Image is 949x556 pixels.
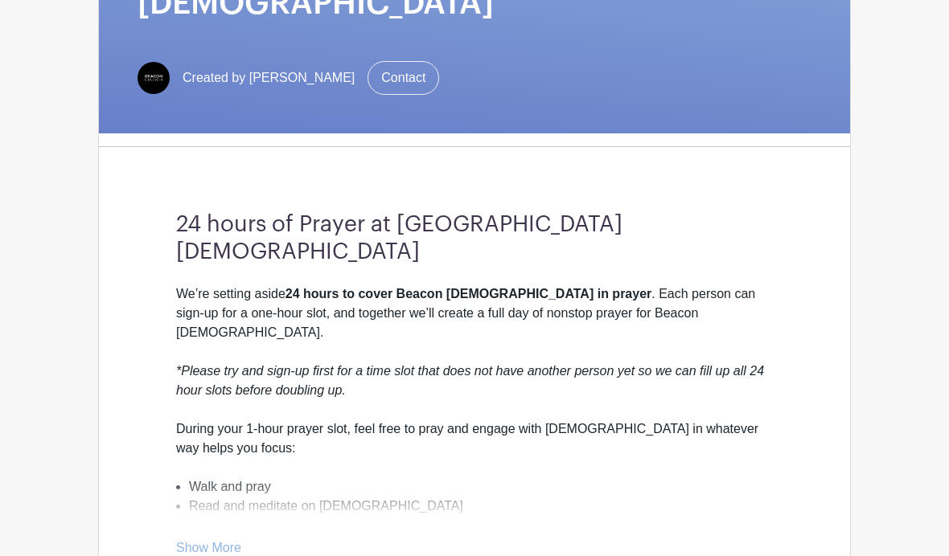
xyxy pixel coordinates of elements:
[138,62,170,94] img: Beacon.png
[189,497,773,516] li: Read and meditate on [DEMOGRAPHIC_DATA]
[368,61,439,95] a: Contact
[176,211,773,265] h3: 24 hours of Prayer at [GEOGRAPHIC_DATA][DEMOGRAPHIC_DATA]
[189,516,773,535] li: Sit quietly and listen to His voice
[176,284,773,419] div: We’re setting aside . Each person can sign-up for a one-hour slot, and together we’ll create a fu...
[176,364,764,397] em: *Please try and sign-up first for a time slot that does not have another person yet so we can fil...
[286,287,652,300] strong: 24 hours to cover Beacon [DEMOGRAPHIC_DATA] in prayer
[183,68,355,88] span: Created by [PERSON_NAME]
[176,419,773,477] div: During your 1-hour prayer slot, feel free to pray and engage with [DEMOGRAPHIC_DATA] in whatever ...
[189,477,773,497] li: Walk and pray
